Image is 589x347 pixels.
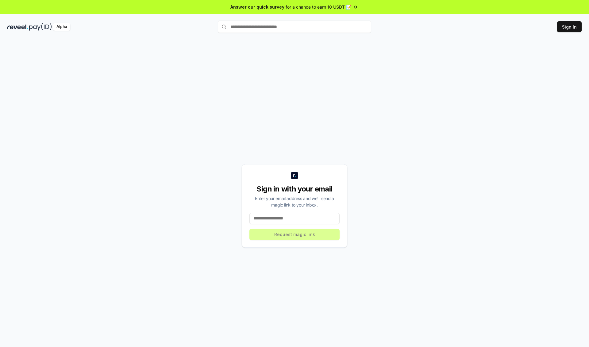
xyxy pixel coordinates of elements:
span: Answer our quick survey [230,4,284,10]
div: Alpha [53,23,70,31]
div: Sign in with your email [249,184,340,194]
span: for a chance to earn 10 USDT 📝 [286,4,351,10]
div: Enter your email address and we’ll send a magic link to your inbox. [249,195,340,208]
img: pay_id [29,23,52,31]
img: reveel_dark [7,23,28,31]
button: Sign In [557,21,582,32]
img: logo_small [291,172,298,179]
